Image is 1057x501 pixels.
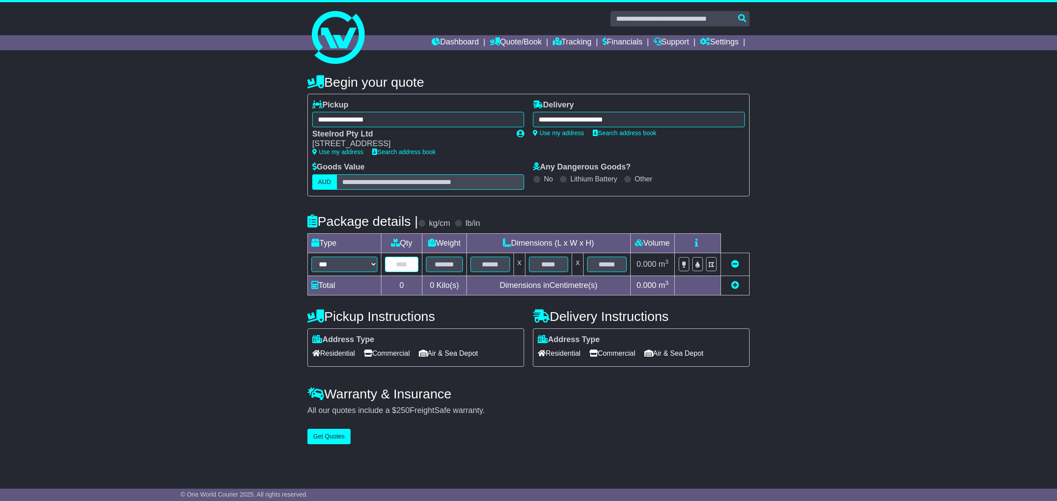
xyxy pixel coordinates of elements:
span: Air & Sea Depot [419,346,478,360]
span: Commercial [364,346,410,360]
td: Qty [381,233,422,253]
label: Delivery [533,100,574,110]
a: Search address book [593,129,656,136]
span: m [658,281,669,290]
a: Use my address [533,129,584,136]
label: AUD [312,174,337,190]
a: Settings [700,35,739,50]
label: lb/in [466,219,480,228]
span: 0 [430,281,434,290]
h4: Pickup Instructions [307,309,524,324]
label: kg/cm [429,219,450,228]
span: Residential [312,346,355,360]
td: Dimensions in Centimetre(s) [466,276,630,295]
span: 0.000 [636,260,656,269]
td: Weight [422,233,467,253]
span: © One World Courier 2025. All rights reserved. [181,491,308,498]
td: Volume [630,233,674,253]
span: Residential [538,346,580,360]
label: Pickup [312,100,348,110]
a: Use my address [312,148,363,155]
span: 0.000 [636,281,656,290]
div: All our quotes include a $ FreightSafe warranty. [307,406,750,416]
label: Lithium Battery [570,175,617,183]
h4: Warranty & Insurance [307,387,750,401]
h4: Delivery Instructions [533,309,750,324]
td: Kilo(s) [422,276,467,295]
a: Search address book [372,148,436,155]
span: 250 [396,406,410,415]
sup: 3 [665,258,669,265]
h4: Begin your quote [307,75,750,89]
a: Quote/Book [490,35,542,50]
td: Type [308,233,381,253]
a: Dashboard [432,35,479,50]
td: Dimensions (L x W x H) [466,233,630,253]
label: No [544,175,553,183]
label: Other [635,175,652,183]
sup: 3 [665,280,669,286]
label: Goods Value [312,162,365,172]
td: x [572,253,584,276]
span: m [658,260,669,269]
div: Steelrod Pty Ltd [312,129,508,139]
label: Address Type [312,335,374,345]
span: Commercial [589,346,635,360]
td: x [514,253,525,276]
h4: Package details | [307,214,418,228]
a: Remove this item [731,260,739,269]
td: 0 [381,276,422,295]
td: Total [308,276,381,295]
a: Add new item [731,281,739,290]
div: [STREET_ADDRESS] [312,139,508,149]
a: Tracking [553,35,591,50]
a: Financials [602,35,643,50]
label: Address Type [538,335,600,345]
label: Any Dangerous Goods? [533,162,631,172]
a: Support [654,35,689,50]
button: Get Quotes [307,429,351,444]
span: Air & Sea Depot [644,346,704,360]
